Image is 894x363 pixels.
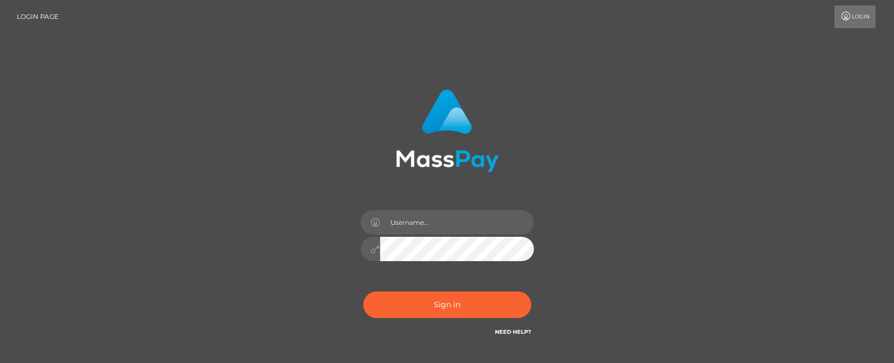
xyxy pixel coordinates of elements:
[834,5,876,28] a: Login
[363,291,531,318] button: Sign in
[495,328,531,335] a: Need Help?
[17,5,58,28] a: Login Page
[380,210,534,235] input: Username...
[396,89,499,172] img: MassPay Login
